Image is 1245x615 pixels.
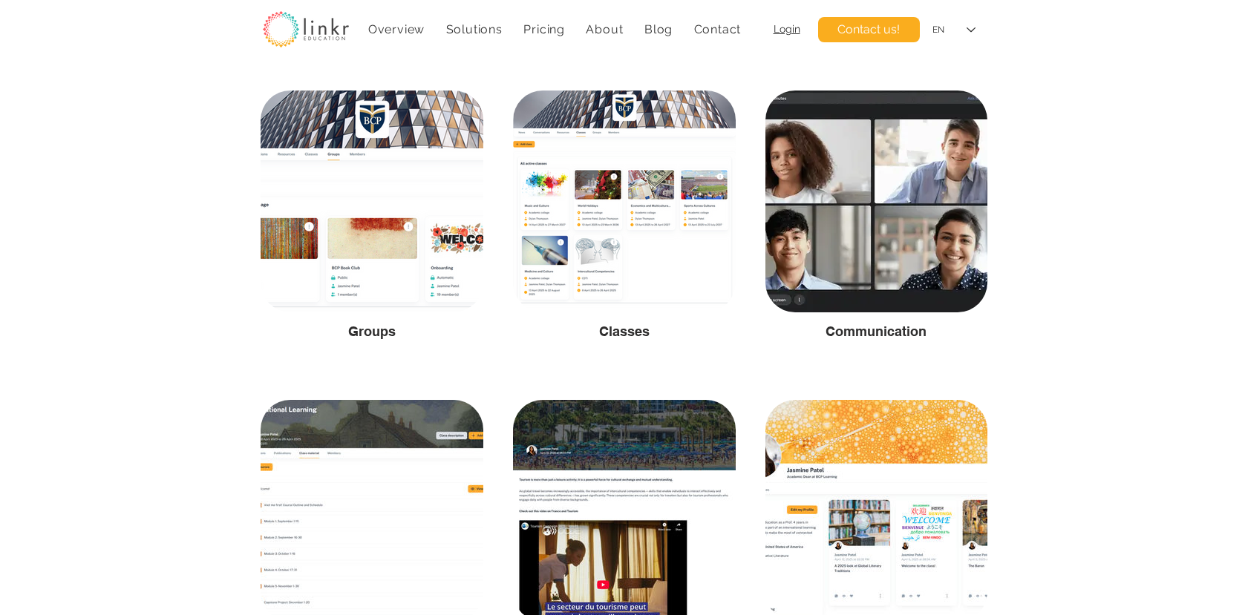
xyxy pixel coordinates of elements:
[837,22,900,38] span: Contact us!
[686,15,748,44] a: Contact
[368,22,425,36] span: Overview
[361,15,433,44] a: Overview
[637,15,681,44] a: Blog
[922,13,986,47] div: Language Selector: English
[932,24,944,36] div: EN
[263,11,349,47] img: linkr_logo_transparentbg.png
[826,323,927,339] span: Communication
[438,15,510,44] div: Solutions
[818,17,920,42] a: Contact us!
[599,323,650,339] span: Classes
[694,22,742,36] span: Contact
[578,15,631,44] div: About
[361,15,749,44] nav: Site
[516,15,572,44] a: Pricing
[586,22,623,36] span: About
[523,22,565,36] span: Pricing
[446,22,503,36] span: Solutions
[348,323,396,339] span: Groups
[644,22,673,36] span: Blog
[774,23,800,35] a: Login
